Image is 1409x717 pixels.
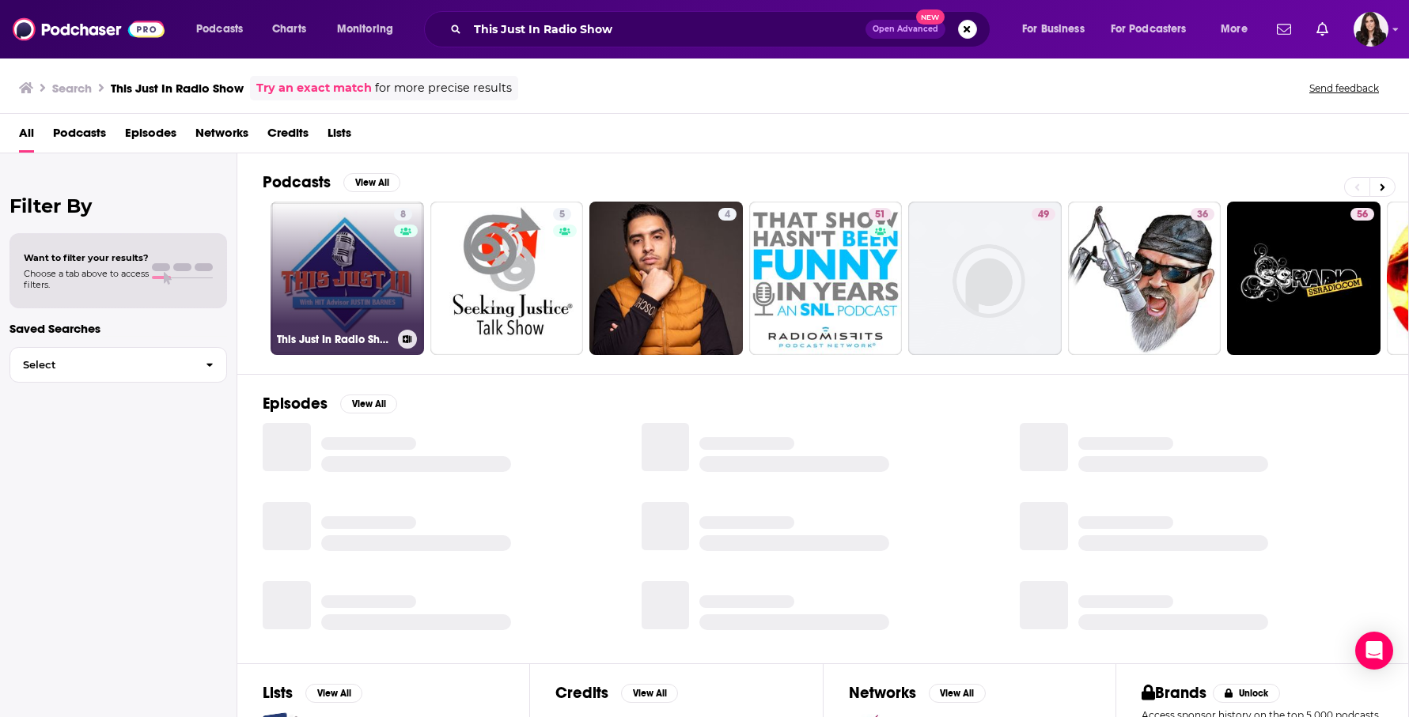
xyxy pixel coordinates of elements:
button: open menu [1100,17,1210,42]
a: Credits [267,120,309,153]
button: open menu [185,17,263,42]
h2: Brands [1142,683,1207,703]
a: Networks [195,120,248,153]
h2: Credits [555,683,608,703]
button: open menu [1210,17,1267,42]
a: 4 [718,208,737,221]
span: Select [10,360,193,370]
button: open menu [326,17,414,42]
a: Show notifications dropdown [1271,16,1297,43]
button: View All [621,684,678,703]
span: Open Advanced [873,25,938,33]
span: For Business [1022,18,1085,40]
a: 36 [1191,208,1214,221]
span: More [1221,18,1248,40]
h2: Filter By [9,194,227,217]
a: 5 [430,202,584,355]
span: For Podcasters [1111,18,1187,40]
button: View All [343,173,400,192]
span: 36 [1197,207,1208,223]
img: Podchaser - Follow, Share and Rate Podcasts [13,14,165,44]
span: 56 [1357,207,1368,223]
button: View All [929,684,986,703]
span: Want to filter your results? [24,252,149,263]
span: Logged in as RebeccaShapiro [1354,12,1388,47]
a: 4 [589,202,743,355]
div: Search podcasts, credits, & more... [439,11,1006,47]
a: All [19,120,34,153]
div: Open Intercom Messenger [1355,632,1393,670]
button: open menu [1011,17,1104,42]
span: 51 [875,207,885,223]
a: Lists [328,120,351,153]
a: 51 [749,202,903,355]
h2: Networks [849,683,916,703]
a: Show notifications dropdown [1310,16,1335,43]
span: 8 [400,207,406,223]
button: Show profile menu [1354,12,1388,47]
input: Search podcasts, credits, & more... [468,17,865,42]
a: Podcasts [53,120,106,153]
h3: This Just In Radio Show [111,81,244,96]
h2: Lists [263,683,293,703]
a: Episodes [125,120,176,153]
a: 36 [1068,202,1222,355]
a: 8This Just In Radio Show [271,202,424,355]
button: Select [9,347,227,383]
span: New [916,9,945,25]
h3: Search [52,81,92,96]
a: PodcastsView All [263,172,400,192]
h2: Podcasts [263,172,331,192]
a: ListsView All [263,683,362,703]
span: Charts [272,18,306,40]
h3: This Just In Radio Show [277,333,392,346]
a: Charts [262,17,316,42]
a: 8 [394,208,412,221]
a: 5 [553,208,571,221]
button: Unlock [1213,684,1280,703]
a: NetworksView All [849,683,986,703]
button: Open AdvancedNew [865,20,945,39]
a: 49 [1032,208,1055,221]
span: 5 [559,207,565,223]
a: CreditsView All [555,683,678,703]
span: for more precise results [375,79,512,97]
img: User Profile [1354,12,1388,47]
button: Send feedback [1305,81,1384,95]
span: Monitoring [337,18,393,40]
button: View All [305,684,362,703]
span: 49 [1038,207,1049,223]
a: 56 [1227,202,1381,355]
a: EpisodesView All [263,394,397,413]
button: View All [340,394,397,413]
a: 51 [869,208,892,221]
a: 56 [1350,208,1374,221]
span: 4 [725,207,730,223]
span: Podcasts [196,18,243,40]
a: 49 [908,202,1062,355]
p: Saved Searches [9,321,227,336]
span: Choose a tab above to access filters. [24,268,149,290]
a: Try an exact match [256,79,372,97]
h2: Episodes [263,394,328,413]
